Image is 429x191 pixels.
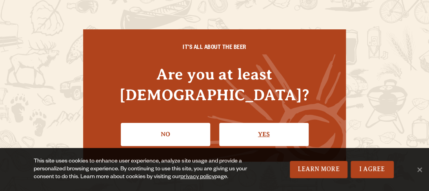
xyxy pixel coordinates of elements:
[290,161,347,178] a: Learn More
[415,166,423,173] span: No
[99,64,330,105] h4: Are you at least [DEMOGRAPHIC_DATA]?
[99,45,330,52] h6: IT'S ALL ABOUT THE BEER
[219,123,309,146] a: Confirm I'm 21 or older
[351,161,394,178] a: I Agree
[121,123,210,146] a: No
[34,158,267,181] div: This site uses cookies to enhance user experience, analyze site usage and provide a personalized ...
[180,174,214,180] a: privacy policy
